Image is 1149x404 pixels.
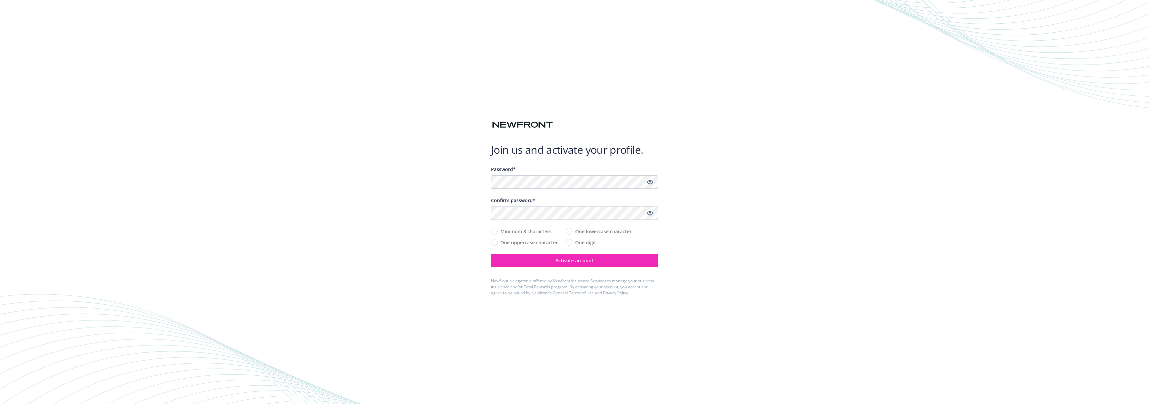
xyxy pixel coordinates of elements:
[491,175,658,189] input: Enter a unique password...
[491,197,535,204] span: Confirm password*
[491,143,658,156] h1: Join us and activate your profile.
[491,278,658,296] div: Newfront Navigator is offered by Newfront Insurance Services to manage your business insurance an...
[553,290,594,296] a: General Terms of Use
[646,209,654,217] a: Show password
[646,178,654,186] a: Show password
[603,290,628,296] a: Privacy Policy
[555,257,594,264] span: Activate account
[575,228,632,235] span: One lowercase character
[500,239,558,246] span: One uppercase character
[491,207,658,220] input: Confirm your unique password...
[491,119,554,131] img: Newfront logo
[491,254,658,267] button: Activate account
[491,166,516,172] span: Password*
[575,239,596,246] span: One digit
[500,228,551,235] span: Minimum 8 characters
